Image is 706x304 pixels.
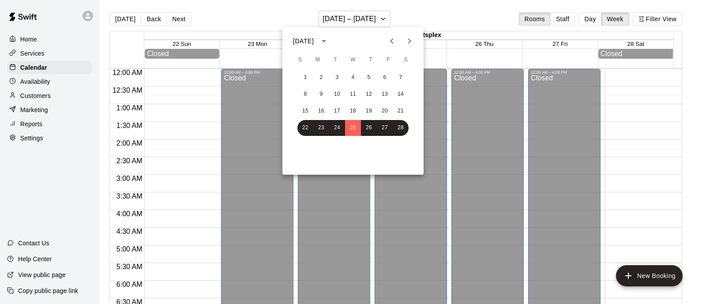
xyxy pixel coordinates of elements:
button: 17 [329,103,345,119]
button: Previous month [383,32,401,50]
button: 5 [361,70,377,86]
button: 1 [297,70,313,86]
button: 16 [313,103,329,119]
button: 19 [361,103,377,119]
span: Monday [310,51,326,69]
button: 2 [313,70,329,86]
span: Friday [380,51,396,69]
span: Sunday [292,51,308,69]
button: 28 [393,120,409,136]
button: 20 [377,103,393,119]
button: 14 [393,86,409,102]
button: 21 [393,103,409,119]
button: 15 [297,103,313,119]
button: 3 [329,70,345,86]
span: Saturday [398,51,414,69]
button: 22 [297,120,313,136]
button: 9 [313,86,329,102]
button: 26 [361,120,377,136]
span: Tuesday [327,51,343,69]
button: 10 [329,86,345,102]
button: 23 [313,120,329,136]
button: 8 [297,86,313,102]
button: 4 [345,70,361,86]
button: calendar view is open, switch to year view [316,34,331,49]
span: Wednesday [345,51,361,69]
span: Thursday [363,51,379,69]
button: 12 [361,86,377,102]
button: 13 [377,86,393,102]
button: 11 [345,86,361,102]
button: 24 [329,120,345,136]
button: 25 [345,120,361,136]
button: Next month [401,32,418,50]
button: 6 [377,70,393,86]
div: [DATE] [293,37,314,46]
button: 27 [377,120,393,136]
button: 18 [345,103,361,119]
button: 7 [393,70,409,86]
